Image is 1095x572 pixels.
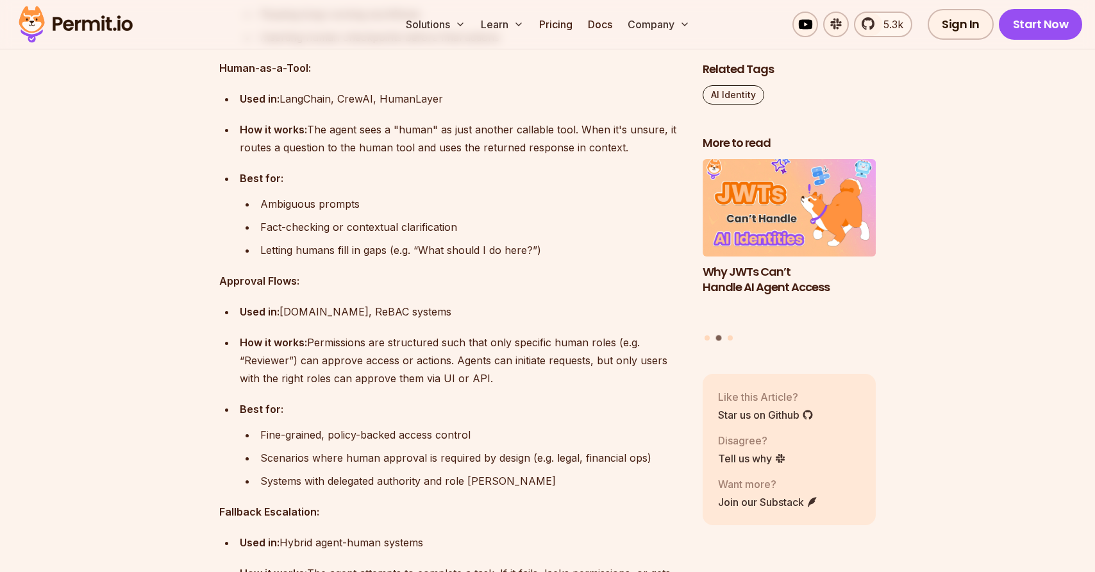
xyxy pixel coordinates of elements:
p: Want more? [718,476,818,491]
button: Go to slide 1 [705,335,710,341]
strong: Used in: [240,92,280,105]
a: Start Now [999,9,1083,40]
li: 2 of 3 [703,159,876,328]
div: Fact-checking or contextual clarification [260,218,682,236]
div: The agent sees a "human" as just another callable tool. When it's unsure, it routes a question to... [240,121,682,156]
div: Systems with delegated authority and role [PERSON_NAME] [260,472,682,490]
img: Why JWTs Can’t Handle AI Agent Access [703,159,876,257]
strong: Approval Flows: [219,274,299,287]
button: Solutions [401,12,471,37]
div: Fine-grained, policy-backed access control [260,426,682,444]
div: [DOMAIN_NAME], ReBAC systems [240,303,682,321]
img: Permit logo [13,3,138,46]
a: AI Identity [703,85,764,105]
strong: Fallback Escalation: [219,505,319,518]
button: Go to slide 2 [716,335,722,341]
button: Learn [476,12,529,37]
p: Disagree? [718,432,786,448]
div: Posts [703,159,876,343]
a: Tell us why [718,450,786,466]
div: Ambiguous prompts [260,195,682,213]
a: Pricing [534,12,578,37]
strong: Used in: [240,305,280,318]
a: Star us on Github [718,407,814,422]
strong: Used in: [240,536,280,549]
a: Join our Substack [718,494,818,509]
a: Sign In [928,9,994,40]
div: Scenarios where human approval is required by design (e.g. legal, financial ops) [260,449,682,467]
div: Permissions are structured such that only specific human roles (e.g. “Reviewer”) can approve acce... [240,333,682,387]
div: Letting humans fill in gaps (e.g. “What should I do here?”) [260,241,682,259]
button: Go to slide 3 [728,335,733,341]
strong: How it works: [240,123,307,136]
h3: Why JWTs Can’t Handle AI Agent Access [703,264,876,296]
strong: Best for: [240,172,283,185]
a: Docs [583,12,617,37]
p: Like this Article? [718,389,814,404]
div: Hybrid agent-human systems [240,534,682,551]
h2: Related Tags [703,62,876,78]
strong: How it works: [240,336,307,349]
strong: Human-as-a-Tool: [219,62,311,74]
span: 5.3k [876,17,903,32]
strong: Best for: [240,403,283,416]
a: 5.3k [854,12,912,37]
button: Company [623,12,695,37]
h2: More to read [703,135,876,151]
a: Why JWTs Can’t Handle AI Agent AccessWhy JWTs Can’t Handle AI Agent Access [703,159,876,328]
div: LangChain, CrewAI, HumanLayer [240,90,682,108]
